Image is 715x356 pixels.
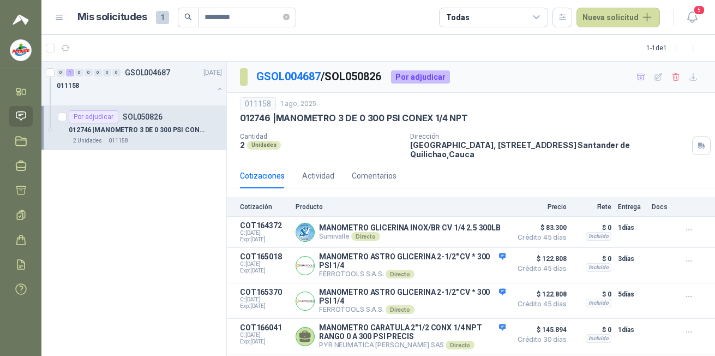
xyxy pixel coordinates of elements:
p: 011158 [57,81,79,91]
p: COT165370 [240,288,289,296]
span: Exp: [DATE] [240,339,289,345]
h1: Mis solicitudes [77,9,147,25]
p: Cotización [240,203,289,211]
p: $ 0 [573,323,611,336]
a: GSOL004687 [256,70,321,83]
img: Company Logo [296,257,314,275]
p: 1 días [618,221,645,234]
span: Crédito 45 días [512,301,567,307]
span: Crédito 45 días [512,265,567,272]
div: 011158 [240,97,276,110]
span: 5 [693,5,705,15]
p: MANOMETRO ASTRO GLICERINA 2-1/2" CV * 300 PSI 1/4 [319,288,506,305]
p: FERROTOOLS S.A.S. [319,270,506,278]
div: Incluido [586,232,611,241]
p: 2 [240,140,245,150]
span: $ 122.808 [512,288,567,301]
button: 5 [682,8,702,27]
p: 1 días [618,323,645,336]
p: [DATE] [203,68,222,78]
p: [GEOGRAPHIC_DATA], [STREET_ADDRESS] Santander de Quilichao , Cauca [410,140,688,159]
span: C: [DATE] [240,230,289,236]
p: 012746 | MANOMETRO 3 DE 0 300 PSI CONEX 1/4 NPT [240,112,468,124]
div: Unidades [247,141,281,150]
p: 012746 | MANOMETRO 3 DE 0 300 PSI CONEX 1/4 NPT [69,125,205,135]
div: Incluido [586,263,611,272]
p: Sumivalle [319,232,501,241]
p: $ 0 [573,252,611,265]
div: 0 [57,69,65,76]
div: Por adjudicar [69,110,118,123]
div: 1 - 1 de 1 [646,39,702,57]
img: Company Logo [296,292,314,310]
div: Directo [386,270,414,278]
div: 0 [103,69,111,76]
p: SOL050826 [123,113,163,121]
p: COT164372 [240,221,289,230]
p: MANOMETRO CARATULA 2"1/2 CONX 1/4 NPT RANGO 0 A 300 PSI PRECIS [319,323,506,341]
p: Dirección [410,133,688,140]
div: Todas [446,11,469,23]
div: Directo [351,232,380,241]
div: Por adjudicar [391,70,450,84]
div: 1 [66,69,74,76]
p: Producto [296,203,506,211]
img: Company Logo [296,223,314,241]
img: Company Logo [10,40,31,61]
div: 0 [94,69,102,76]
p: COT166041 [240,323,289,332]
span: Crédito 45 días [512,234,567,241]
p: Entrega [618,203,645,211]
div: 0 [85,69,93,76]
p: COT165018 [240,252,289,261]
div: 2 Unidades [69,137,106,145]
p: 011158 [109,137,128,145]
span: C: [DATE] [240,261,289,268]
p: GSOL004687 [125,69,170,76]
span: $ 122.808 [512,252,567,265]
div: 0 [112,69,121,76]
span: close-circle [283,12,290,22]
img: Logo peakr [13,13,29,26]
div: Cotizaciones [240,170,285,182]
p: FERROTOOLS S.A.S. [319,305,506,314]
a: Por adjudicarSOL050826012746 |MANOMETRO 3 DE 0 300 PSI CONEX 1/4 NPT2 Unidades011158 [41,106,226,150]
div: Directo [386,305,414,314]
span: Exp: [DATE] [240,236,289,243]
span: C: [DATE] [240,296,289,303]
span: Exp: [DATE] [240,268,289,274]
button: Nueva solicitud [576,8,660,27]
span: search [184,13,192,21]
p: 3 días [618,252,645,265]
div: Incluido [586,299,611,307]
div: Directo [446,341,474,349]
span: C: [DATE] [240,332,289,339]
p: PYR NEUMATICA [PERSON_NAME] SAS [319,341,506,349]
p: MANOMETRO ASTRO GLICERINA 2-1/2" CV * 300 PSI 1/4 [319,252,506,270]
span: close-circle [283,14,290,20]
div: Incluido [586,334,611,343]
p: / SOL050826 [256,68,382,85]
span: Crédito 30 días [512,336,567,343]
div: 0 [75,69,83,76]
span: $ 145.894 [512,323,567,336]
div: Comentarios [352,170,396,182]
p: $ 0 [573,221,611,234]
span: $ 83.300 [512,221,567,234]
p: Cantidad [240,133,401,140]
p: 1 ago, 2025 [280,99,316,109]
span: Exp: [DATE] [240,303,289,310]
p: Flete [573,203,611,211]
a: 0 1 0 0 0 0 0 GSOL004687[DATE] 011158 [57,66,224,101]
p: MANOMETRO GLICERINA INOX/BR CV 1/4 2.5 300LB [319,223,501,232]
p: $ 0 [573,288,611,301]
p: Docs [652,203,674,211]
p: Precio [512,203,567,211]
span: 1 [156,11,169,24]
div: Actividad [302,170,334,182]
p: 5 días [618,288,645,301]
